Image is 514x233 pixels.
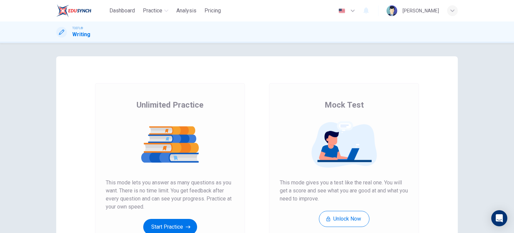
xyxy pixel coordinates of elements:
img: en [338,8,346,13]
img: EduSynch logo [56,4,91,17]
span: Dashboard [109,7,135,15]
div: Open Intercom Messenger [491,210,507,226]
button: Dashboard [107,5,138,17]
img: Profile picture [387,5,397,16]
a: EduSynch logo [56,4,107,17]
span: This mode lets you answer as many questions as you want. There is no time limit. You get feedback... [106,179,234,211]
button: Pricing [202,5,224,17]
span: Practice [143,7,162,15]
span: Unlimited Practice [137,100,203,110]
span: Pricing [204,7,221,15]
span: This mode gives you a test like the real one. You will get a score and see what you are good at a... [280,179,408,203]
span: Mock Test [325,100,364,110]
h1: Writing [72,31,90,39]
div: [PERSON_NAME] [403,7,439,15]
span: TOEFL® [72,26,83,31]
button: Practice [140,5,171,17]
span: Analysis [176,7,196,15]
button: Analysis [174,5,199,17]
button: Unlock Now [319,211,369,227]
